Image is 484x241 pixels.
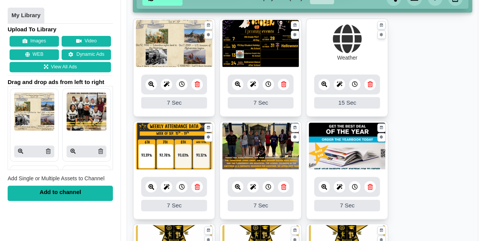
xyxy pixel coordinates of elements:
[8,186,113,201] div: Add to channel
[314,200,380,211] div: 7 Sec
[228,97,293,108] div: 7 Sec
[314,97,380,108] div: 15 Sec
[62,36,111,47] button: Video
[228,200,293,211] div: 7 Sec
[222,123,299,170] img: 6.462 mb
[446,204,484,241] iframe: Chat Widget
[10,50,59,60] button: WEB
[222,20,299,68] img: 1236.404 kb
[309,123,385,170] img: 8.962 mb
[141,97,207,108] div: 7 Sec
[141,200,207,211] div: 7 Sec
[8,176,104,182] span: Add Single or Multiple Assets to Channel
[337,54,357,62] div: Weather
[136,123,212,170] img: 597.906 kb
[8,8,44,24] a: My Library
[10,62,111,73] a: View All Ads
[10,36,59,47] button: Images
[62,50,111,60] a: Dynamic Ads
[8,79,113,86] span: Drag and drop ads from left to right
[136,20,212,68] img: 31.917 mb
[8,26,113,33] h4: Upload To Library
[67,93,107,131] img: P250x250 image processing20251006 2065718 kqm503
[14,93,54,131] img: P250x250 image processing20251006 2065718 1d8nlus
